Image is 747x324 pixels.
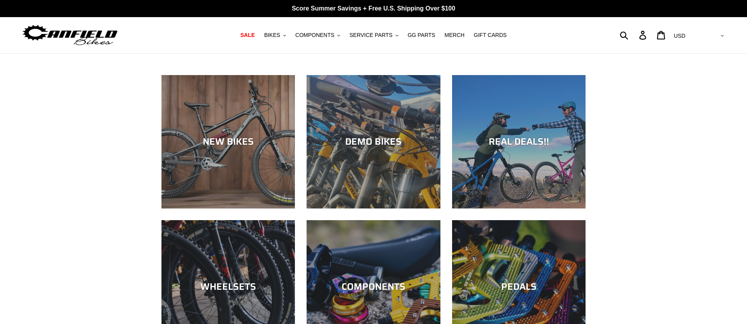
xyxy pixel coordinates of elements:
[349,32,392,39] span: SERVICE PARTS
[624,26,644,44] input: Search
[237,30,259,40] a: SALE
[291,30,344,40] button: COMPONENTS
[240,32,255,39] span: SALE
[161,75,295,208] a: NEW BIKES
[345,30,402,40] button: SERVICE PARTS
[161,281,295,292] div: WHEELSETS
[404,30,439,40] a: GG PARTS
[295,32,334,39] span: COMPONENTS
[441,30,468,40] a: MERCH
[452,281,586,292] div: PEDALS
[307,75,440,208] a: DEMO BIKES
[21,23,119,47] img: Canfield Bikes
[307,281,440,292] div: COMPONENTS
[474,32,507,39] span: GIFT CARDS
[452,75,586,208] a: REAL DEALS!!
[445,32,465,39] span: MERCH
[452,136,586,147] div: REAL DEALS!!
[408,32,435,39] span: GG PARTS
[161,136,295,147] div: NEW BIKES
[307,136,440,147] div: DEMO BIKES
[260,30,290,40] button: BIKES
[470,30,511,40] a: GIFT CARDS
[264,32,280,39] span: BIKES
